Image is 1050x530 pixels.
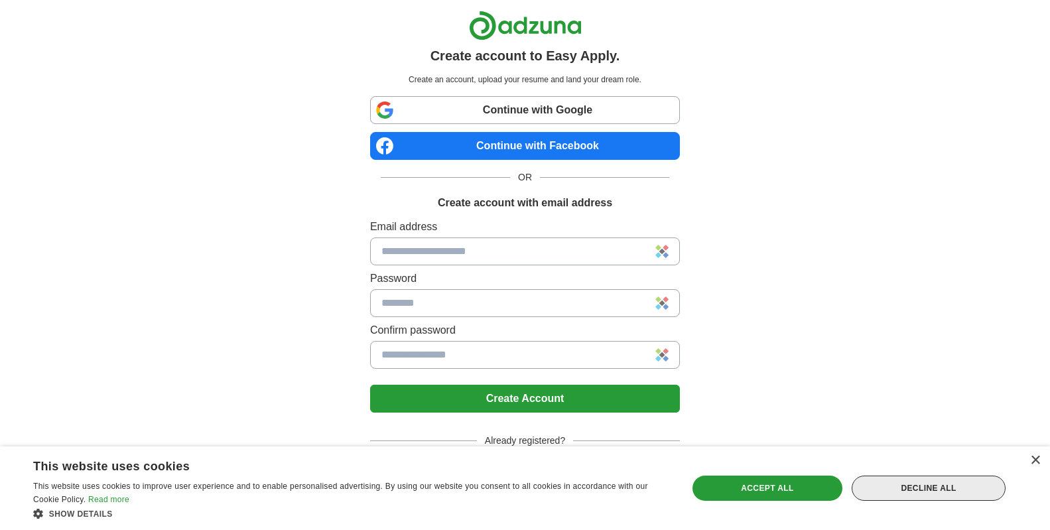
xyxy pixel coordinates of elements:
div: This website uses cookies [33,454,635,474]
div: Accept all [692,476,842,501]
span: OR [510,170,540,184]
button: Create Account [370,385,680,413]
span: Already registered? [477,434,573,448]
a: Read more, opens a new window [88,495,129,504]
label: Password [370,271,680,287]
span: Show details [49,509,113,519]
h1: Create account with email address [438,195,612,211]
a: Continue with Facebook [370,132,680,160]
img: Sticky Password [655,245,669,258]
div: Show details [33,507,668,520]
img: Sticky Password [655,297,669,310]
a: Continue with Google [370,96,680,124]
span: This website uses cookies to improve user experience and to enable personalised advertising. By u... [33,482,648,504]
label: Email address [370,219,680,235]
div: Decline all [852,476,1006,501]
p: Create an account, upload your resume and land your dream role. [373,74,677,86]
h1: Create account to Easy Apply. [430,46,620,66]
label: Confirm password [370,322,680,338]
img: Sticky Password [655,348,669,362]
img: Adzuna logo [469,11,582,40]
div: Close [1030,456,1040,466]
